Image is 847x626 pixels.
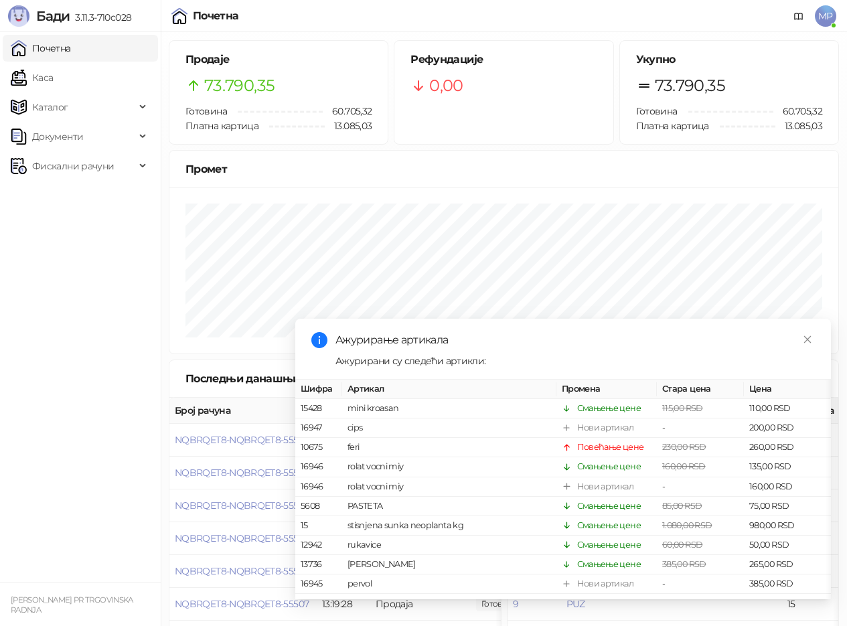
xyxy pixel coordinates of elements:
div: Смањење цене [577,519,641,532]
td: 16946 [295,457,342,477]
td: 15 [295,516,342,536]
span: close [803,335,812,344]
span: 385,00 RSD [662,559,706,569]
td: - [657,477,744,496]
td: 385,00 RSD [744,574,831,594]
span: 60.705,32 [773,104,822,119]
div: Ажурирани су следећи артикли: [335,354,815,368]
span: 73.790,35 [204,73,275,98]
td: rolat vocni miy [342,457,556,477]
a: Каса [11,64,53,91]
span: 0,00 [429,73,463,98]
th: Артикал [342,380,556,399]
a: Почетна [11,35,71,62]
button: NQBRQET8-NQBRQET8-55510 [175,499,307,512]
td: 135,00 RSD [744,457,831,477]
button: NQBRQET8-NQBRQET8-55507 [175,598,309,610]
span: info-circle [311,332,327,348]
td: 12942 [295,536,342,555]
td: 75,00 RSD [744,497,831,516]
td: pervol [342,574,556,594]
td: 980,00 RSD [744,516,831,536]
td: [PERSON_NAME] [342,555,556,574]
span: Каталог [32,94,68,121]
td: 16947 [295,418,342,438]
td: 50,00 RSD [744,536,831,555]
button: NQBRQET8-NQBRQET8-55511 [175,467,304,479]
td: cips [342,418,556,438]
span: 160,00 RSD [662,461,706,471]
span: 60.705,32 [323,104,372,119]
div: Последњи данашњи рачуни [185,370,364,387]
div: Смањење цене [577,460,641,473]
span: Платна картица [185,120,258,132]
span: 230,00 RSD [662,442,706,452]
td: 13736 [295,555,342,574]
td: PASTETA [342,497,556,516]
td: 10675 [295,438,342,457]
div: Смањење цене [577,558,641,571]
button: NQBRQET8-NQBRQET8-55512 [175,434,306,446]
th: Шифра [295,380,342,399]
span: Готовина [185,105,227,117]
div: Ажурирање артикала [335,332,815,348]
span: 290,00 RSD [662,598,707,608]
span: Готовина [636,105,678,117]
span: 1.080,00 RSD [662,520,712,530]
span: 85,00 RSD [662,501,702,511]
div: Промет [185,161,822,177]
h5: Укупно [636,52,822,68]
td: 16946 [295,477,342,496]
td: rukavice [342,536,556,555]
td: feri [342,438,556,457]
td: 15428 [295,399,342,418]
div: Почетна [193,11,239,21]
td: - [657,418,744,438]
span: Платна картица [636,120,709,132]
td: 160,00 RSD [744,477,831,496]
span: 3.11.3-710c028 [70,11,131,23]
div: Повећање цене [577,441,644,454]
div: Нови артикал [577,421,633,435]
th: Стара цена [657,380,744,399]
img: Logo [8,5,29,27]
th: Цена [744,380,831,399]
td: 260,00 RSD [744,438,831,457]
td: 16945 [295,574,342,594]
td: 5608 [295,497,342,516]
div: Повећање цене [577,597,644,610]
div: Смањење цене [577,538,641,552]
div: Нови артикал [577,479,633,493]
div: Смањење цене [577,499,641,513]
th: Број рачуна [169,398,317,424]
span: Документи [32,123,83,150]
span: Фискални рачуни [32,153,114,179]
td: 265,00 RSD [744,555,831,574]
span: 13.085,03 [775,119,822,133]
h5: Продаје [185,52,372,68]
span: Бади [36,8,70,24]
span: MP [815,5,836,27]
span: 115,00 RSD [662,403,703,413]
td: 385,00 RSD [744,594,831,613]
span: 60,00 RSD [662,540,702,550]
td: [PERSON_NAME] [342,594,556,613]
td: - [657,574,744,594]
div: Нови артикал [577,577,633,591]
a: Документација [788,5,810,27]
td: mini kroasan [342,399,556,418]
a: Close [800,332,815,347]
h5: Рефундације [410,52,597,68]
td: 110,00 RSD [744,399,831,418]
small: [PERSON_NAME] PR TRGOVINSKA RADNJA [11,595,133,615]
span: 73.790,35 [655,73,725,98]
button: NQBRQET8-NQBRQET8-55508 [175,565,309,577]
button: NQBRQET8-NQBRQET8-55509 [175,532,309,544]
td: 13736 [295,594,342,613]
th: Промена [556,380,657,399]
